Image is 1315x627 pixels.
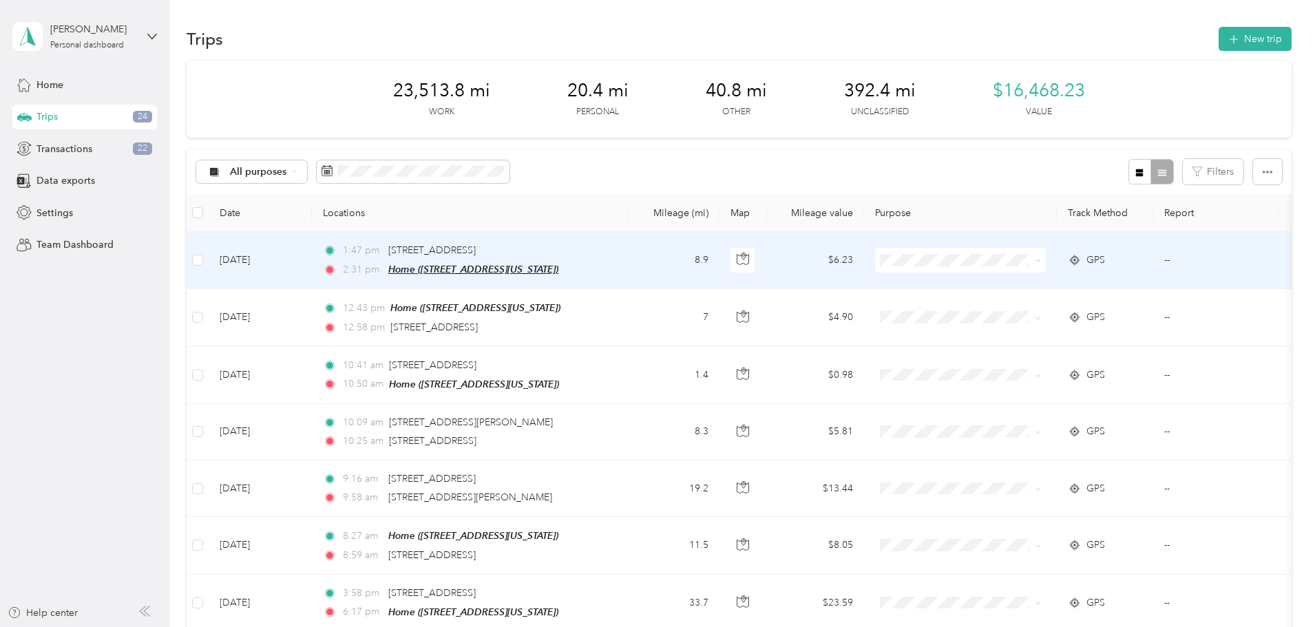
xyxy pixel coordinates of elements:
[209,232,312,289] td: [DATE]
[1153,404,1279,460] td: --
[844,80,916,102] span: 392.4 mi
[343,586,382,601] span: 3:58 pm
[36,206,73,220] span: Settings
[343,376,383,392] span: 10:50 am
[629,404,719,460] td: 8.3
[343,434,383,449] span: 10:25 am
[629,460,719,517] td: 19.2
[1153,460,1279,517] td: --
[209,289,312,346] td: [DATE]
[576,106,619,118] p: Personal
[36,109,58,124] span: Trips
[429,106,454,118] p: Work
[343,604,382,619] span: 6:17 pm
[768,460,864,517] td: $13.44
[1183,159,1243,184] button: Filters
[768,194,864,232] th: Mileage value
[388,587,476,599] span: [STREET_ADDRESS]
[722,106,750,118] p: Other
[1153,194,1279,232] th: Report
[629,289,719,346] td: 7
[768,404,864,460] td: $5.81
[390,302,560,313] span: Home ([STREET_ADDRESS][US_STATE])
[389,379,559,390] span: Home ([STREET_ADDRESS][US_STATE])
[187,32,223,46] h1: Trips
[1086,310,1105,325] span: GPS
[343,529,382,544] span: 8:27 am
[209,517,312,574] td: [DATE]
[1238,550,1315,627] iframe: Everlance-gr Chat Button Frame
[1153,232,1279,289] td: --
[343,415,383,430] span: 10:09 am
[209,194,312,232] th: Date
[389,359,476,371] span: [STREET_ADDRESS]
[50,22,136,36] div: [PERSON_NAME]
[230,167,287,177] span: All purposes
[993,80,1085,102] span: $16,468.23
[133,111,152,123] span: 24
[706,80,767,102] span: 40.8 mi
[864,194,1057,232] th: Purpose
[133,142,152,155] span: 22
[50,41,124,50] div: Personal dashboard
[388,491,552,503] span: [STREET_ADDRESS][PERSON_NAME]
[1153,347,1279,404] td: --
[393,80,490,102] span: 23,513.8 mi
[629,194,719,232] th: Mileage (mi)
[209,460,312,517] td: [DATE]
[851,106,909,118] p: Unclassified
[1086,595,1105,610] span: GPS
[1057,194,1153,232] th: Track Method
[1153,289,1279,346] td: --
[343,490,382,505] span: 9:58 am
[343,471,382,487] span: 9:16 am
[388,264,558,275] span: Home ([STREET_ADDRESS][US_STATE])
[389,435,476,447] span: [STREET_ADDRESS]
[390,321,478,333] span: [STREET_ADDRESS]
[1086,481,1105,496] span: GPS
[312,194,629,232] th: Locations
[768,517,864,574] td: $8.05
[36,173,95,188] span: Data exports
[388,549,476,561] span: [STREET_ADDRESS]
[343,358,383,373] span: 10:41 am
[343,301,385,316] span: 12:43 pm
[1086,368,1105,383] span: GPS
[1153,517,1279,574] td: --
[1086,538,1105,553] span: GPS
[388,530,558,541] span: Home ([STREET_ADDRESS][US_STATE])
[768,232,864,289] td: $6.23
[389,416,553,428] span: [STREET_ADDRESS][PERSON_NAME]
[567,80,629,102] span: 20.4 mi
[36,237,114,252] span: Team Dashboard
[209,347,312,404] td: [DATE]
[629,347,719,404] td: 1.4
[1026,106,1052,118] p: Value
[343,548,382,563] span: 8:59 am
[388,606,558,617] span: Home ([STREET_ADDRESS][US_STATE])
[209,404,312,460] td: [DATE]
[343,320,385,335] span: 12:58 pm
[629,517,719,574] td: 11.5
[768,289,864,346] td: $4.90
[629,232,719,289] td: 8.9
[1086,424,1105,439] span: GPS
[1086,253,1105,268] span: GPS
[8,606,78,620] button: Help center
[388,244,476,256] span: [STREET_ADDRESS]
[388,473,476,485] span: [STREET_ADDRESS]
[36,78,63,92] span: Home
[768,347,864,404] td: $0.98
[36,142,92,156] span: Transactions
[343,243,382,258] span: 1:47 pm
[343,262,382,277] span: 2:31 pm
[719,194,768,232] th: Map
[1219,27,1292,51] button: New trip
